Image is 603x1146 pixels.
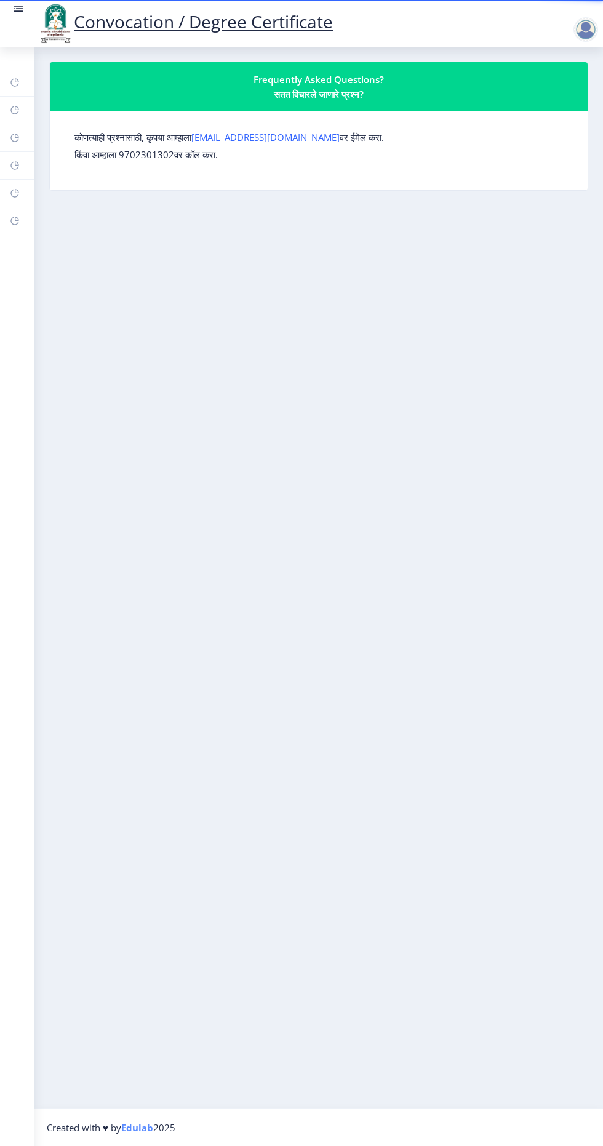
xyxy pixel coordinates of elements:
[121,1121,153,1134] a: Edulab
[37,2,74,44] img: logo
[74,131,384,143] label: कोणत्याही प्रश्नासाठी, कृपया आम्हाला वर ईमेल करा.
[47,1121,175,1134] span: Created with ♥ by 2025
[37,10,333,33] a: Convocation / Degree Certificate
[191,131,340,143] a: [EMAIL_ADDRESS][DOMAIN_NAME]
[65,72,573,102] div: Frequently Asked Questions? सतत विचारले जाणारे प्रश्न?
[74,148,563,161] p: किंवा आम्हाला 9702301302वर कॉल करा.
